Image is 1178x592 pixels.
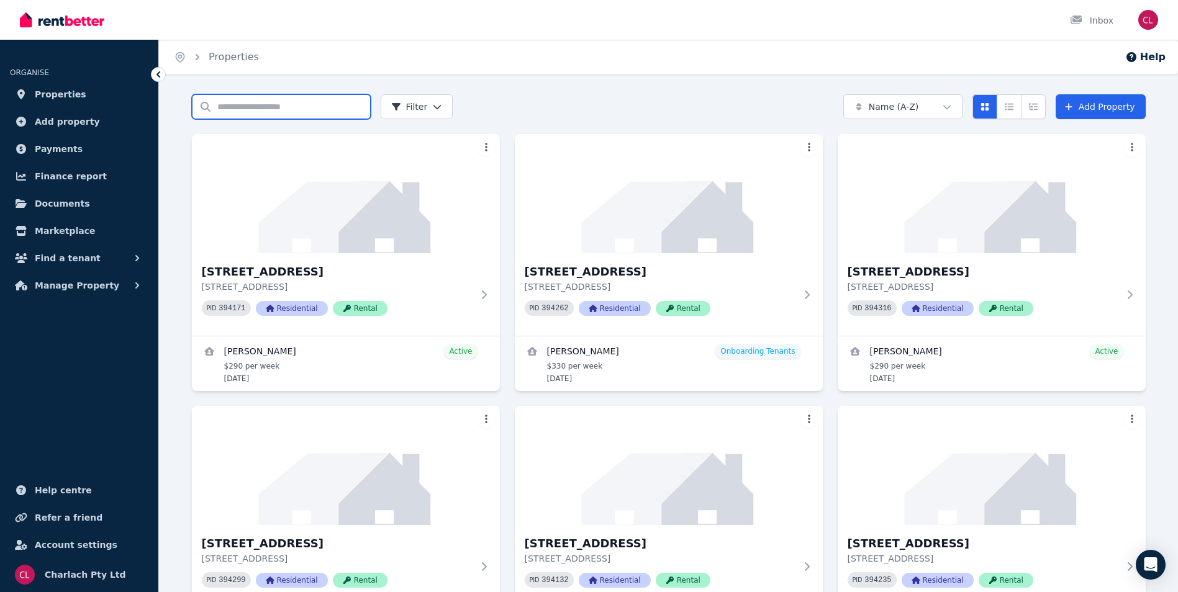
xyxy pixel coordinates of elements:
div: View options [972,94,1046,119]
button: Help [1125,50,1166,65]
p: [STREET_ADDRESS] [202,280,473,293]
span: Residential [579,301,651,316]
div: Open Intercom Messenger [1136,550,1166,580]
a: View details for Ryan O'Dwyer [838,336,1146,391]
button: More options [800,139,818,156]
span: Rental [656,301,710,316]
img: 52/4406 Pacific Hwy, Twelve Mile Creek [515,134,823,253]
a: View details for Jay Cederholm [192,336,500,391]
span: Rental [333,301,387,316]
span: Manage Property [35,278,119,293]
a: Add property [10,109,148,134]
img: RentBetter [20,11,104,29]
a: 52/4406 Pacific Hwy, Twelve Mile Creek[STREET_ADDRESS][STREET_ADDRESS]PID 394262ResidentialRental [515,134,823,336]
small: PID [207,305,217,312]
h3: [STREET_ADDRESS] [202,535,473,552]
button: More options [800,411,818,428]
button: Manage Property [10,273,148,298]
button: More options [1123,411,1141,428]
span: Charlach Pty Ltd [45,567,126,582]
small: PID [853,305,863,312]
button: Card view [972,94,997,119]
span: Rental [979,301,1033,316]
span: Residential [902,573,974,588]
span: Refer a friend [35,510,102,525]
a: 51/4406 Pacific Hwy, Twelve Mile Creek[STREET_ADDRESS][STREET_ADDRESS]PID 394171ResidentialRental [192,134,500,336]
button: More options [1123,139,1141,156]
a: View details for Michelle O'Brien [515,336,823,391]
a: Payments [10,137,148,161]
a: Account settings [10,532,148,557]
h3: [STREET_ADDRESS] [525,263,795,280]
span: Residential [579,573,651,588]
a: Documents [10,191,148,216]
p: [STREET_ADDRESS] [525,280,795,293]
div: Inbox [1070,14,1113,27]
code: 394171 [219,304,245,313]
img: 54/4406 Pacific Hwy, Twelve Mile Creek [192,406,500,525]
p: [STREET_ADDRESS] [848,552,1118,565]
button: Compact list view [997,94,1022,119]
h3: [STREET_ADDRESS] [848,263,1118,280]
span: Add property [35,114,100,129]
code: 394132 [541,576,568,585]
img: 51/4406 Pacific Hwy, Twelve Mile Creek [192,134,500,253]
a: Help centre [10,478,148,503]
h3: [STREET_ADDRESS] [202,263,473,280]
span: Find a tenant [35,251,101,266]
img: Charlach Pty Ltd [15,565,35,585]
small: PID [530,576,540,583]
img: 53/4406 Pacific Hwy, Twelve Mile Creek [838,134,1146,253]
span: Filter [391,101,428,113]
a: Marketplace [10,218,148,243]
p: [STREET_ADDRESS] [848,280,1118,293]
a: Properties [10,82,148,107]
p: [STREET_ADDRESS] [202,552,473,565]
span: Payments [35,141,83,156]
button: More options [478,139,495,156]
small: PID [853,576,863,583]
span: Marketplace [35,223,95,238]
code: 394235 [864,576,891,585]
h3: [STREET_ADDRESS] [848,535,1118,552]
a: Properties [209,51,259,63]
span: Residential [256,573,328,588]
button: More options [478,411,495,428]
span: ORGANISE [10,68,49,77]
p: [STREET_ADDRESS] [525,552,795,565]
span: Name (A-Z) [869,101,919,113]
span: Help centre [35,483,92,498]
span: Documents [35,196,90,211]
span: Rental [979,573,1033,588]
span: Finance report [35,169,107,184]
span: Residential [902,301,974,316]
span: Residential [256,301,328,316]
code: 394299 [219,576,245,585]
nav: Breadcrumb [159,40,274,74]
small: PID [207,576,217,583]
a: Refer a friend [10,505,148,530]
span: Account settings [35,537,117,552]
small: PID [530,305,540,312]
img: 57/4406 Pacific Hwy, Twelve Mile Creek [838,406,1146,525]
a: 53/4406 Pacific Hwy, Twelve Mile Creek[STREET_ADDRESS][STREET_ADDRESS]PID 394316ResidentialRental [838,134,1146,336]
span: Properties [35,87,86,102]
button: Name (A-Z) [843,94,963,119]
a: Add Property [1056,94,1146,119]
span: Rental [333,573,387,588]
button: Expanded list view [1021,94,1046,119]
button: Find a tenant [10,246,148,271]
code: 394316 [864,304,891,313]
h3: [STREET_ADDRESS] [525,535,795,552]
a: Finance report [10,164,148,189]
code: 394262 [541,304,568,313]
img: 55/4406 Pacific Hwy, Twelve Mile Creek [515,406,823,525]
img: Charlach Pty Ltd [1138,10,1158,30]
span: Rental [656,573,710,588]
button: Filter [381,94,453,119]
